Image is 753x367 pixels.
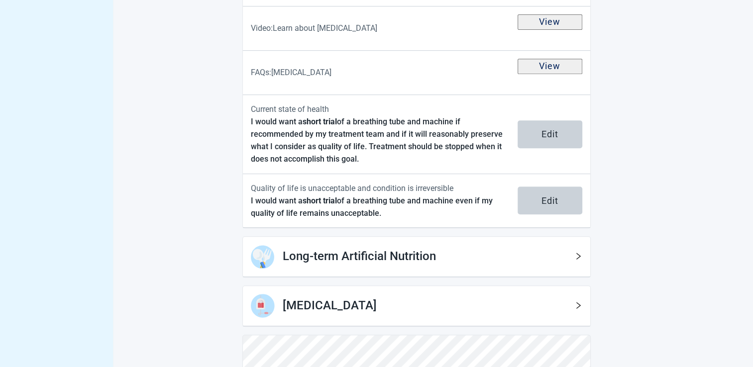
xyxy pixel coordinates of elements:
span: right [574,252,582,260]
p: Current state of health [251,103,506,115]
div: Edit [541,195,558,205]
img: Step Icon [251,294,275,318]
h1: Long-term Artificial Nutrition [283,247,574,266]
strong: short trial [303,117,337,126]
button: View [518,14,582,30]
button: Edit [518,186,582,214]
div: View [539,61,560,71]
p: Video: Learn about [MEDICAL_DATA] [251,22,506,34]
img: Step Icon [251,245,275,269]
label: I would want a of a breathing tube and machine if recommended by my treatment team and if it will... [251,117,503,164]
button: Edit [518,120,582,148]
p: FAQs: [MEDICAL_DATA] [251,66,506,79]
label: I would want a of a breathing tube and machine even if my quality of life remains unacceptable. [251,196,493,218]
button: View [518,59,582,74]
div: Edit [541,129,558,139]
span: right [574,301,582,309]
h1: [MEDICAL_DATA] [283,296,574,315]
strong: short trial [303,196,337,205]
div: View [539,16,560,26]
p: Quality of life is unacceptable and condition is irreversible [251,182,506,194]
